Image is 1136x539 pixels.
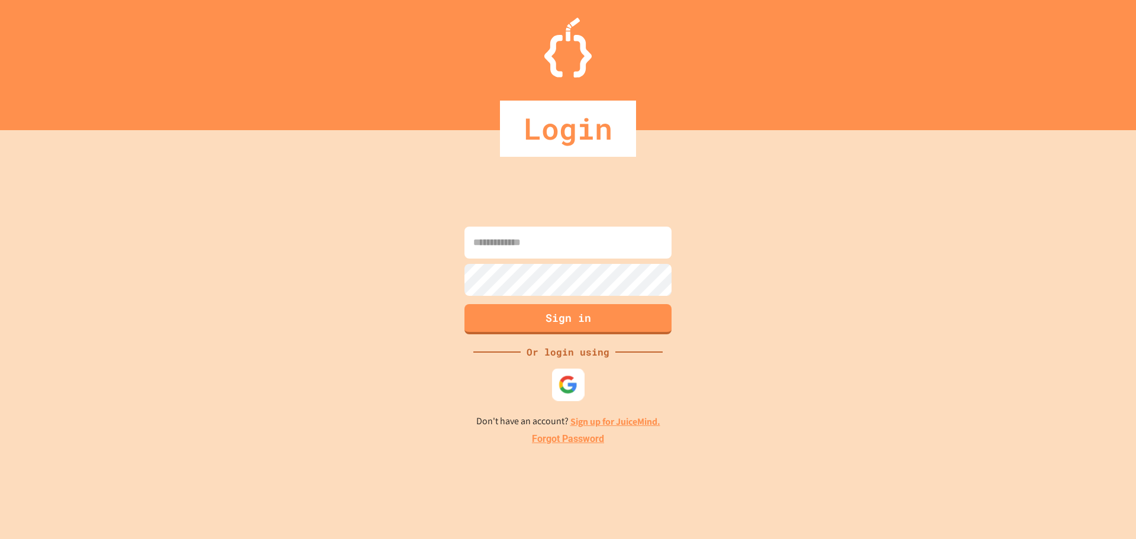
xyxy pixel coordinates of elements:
[500,101,636,157] div: Login
[559,375,578,394] img: google-icon.svg
[570,415,660,428] a: Sign up for JuiceMind.
[476,414,660,429] p: Don't have an account?
[532,432,604,446] a: Forgot Password
[521,345,615,359] div: Or login using
[464,304,672,334] button: Sign in
[544,18,592,78] img: Logo.svg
